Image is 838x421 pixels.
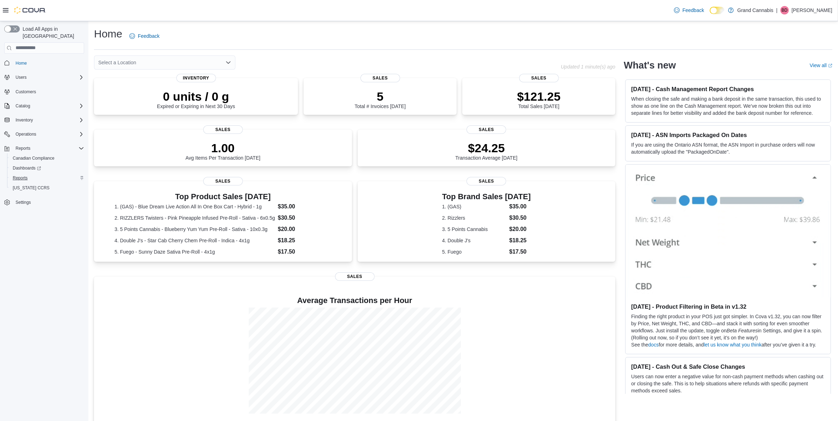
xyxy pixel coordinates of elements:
[455,141,517,155] p: $24.25
[467,125,506,134] span: Sales
[442,248,506,255] dt: 5. Fuego
[16,75,27,80] span: Users
[278,248,331,256] dd: $17.50
[519,74,559,82] span: Sales
[176,74,216,82] span: Inventory
[115,237,275,244] dt: 4. Double J's - Star Cab Cherry Chem Pre-Roll - Indica - 4x1g
[442,226,506,233] dt: 3. 5 Points Cannabis
[671,3,707,17] a: Feedback
[115,248,275,255] dt: 5. Fuego - Sunny Daze Sativa Pre-Roll - 4x1g
[203,125,243,134] span: Sales
[13,198,84,207] span: Settings
[648,342,659,348] a: docs
[710,7,725,14] input: Dark Mode
[186,141,260,161] div: Avg Items Per Transaction [DATE]
[13,102,84,110] span: Catalog
[13,165,41,171] span: Dashboards
[561,64,615,70] p: Updated 1 minute(s) ago
[13,144,33,153] button: Reports
[13,185,49,191] span: [US_STATE] CCRS
[10,184,84,192] span: Washington CCRS
[442,203,506,210] dt: 1. (GAS)
[16,89,36,95] span: Customers
[792,6,832,14] p: [PERSON_NAME]
[10,154,84,162] span: Canadian Compliance
[13,59,30,67] a: Home
[186,141,260,155] p: 1.00
[631,141,825,155] p: If you are using the Ontario ASN format, the ASN Import in purchase orders will now automatically...
[10,164,84,172] span: Dashboards
[10,174,30,182] a: Reports
[225,60,231,65] button: Open list of options
[278,225,331,233] dd: $20.00
[682,7,704,14] span: Feedback
[13,59,84,67] span: Home
[13,144,84,153] span: Reports
[157,89,235,109] div: Expired or Expiring in Next 30 Days
[624,60,676,71] h2: What's new
[1,197,87,207] button: Settings
[115,226,275,233] dt: 3. 5 Points Cannabis - Blueberry Yum Yum Pre-Roll - Sativa - 10x0.3g
[13,130,39,138] button: Operations
[16,60,27,66] span: Home
[203,177,243,185] span: Sales
[157,89,235,103] p: 0 units / 0 g
[10,174,84,182] span: Reports
[100,296,610,305] h4: Average Transactions per Hour
[13,116,84,124] span: Inventory
[13,130,84,138] span: Operations
[631,373,825,394] p: Users can now enter a negative value for non-cash payment methods when cashing out or closing the...
[127,29,162,43] a: Feedback
[810,63,832,68] a: View allExternal link
[631,341,825,348] p: See the for more details, and after you’ve given it a try.
[455,141,517,161] div: Transaction Average [DATE]
[1,72,87,82] button: Users
[13,116,36,124] button: Inventory
[138,32,159,40] span: Feedback
[13,73,84,82] span: Users
[776,6,778,14] p: |
[704,342,761,348] a: let us know what you think
[20,25,84,40] span: Load All Apps in [GEOGRAPHIC_DATA]
[631,131,825,138] h3: [DATE] - ASN Imports Packaged On Dates
[335,272,375,281] span: Sales
[517,89,561,103] p: $121.25
[278,236,331,245] dd: $18.25
[13,175,28,181] span: Reports
[780,6,789,14] div: Brianne Dawe
[354,89,405,103] p: 5
[1,143,87,153] button: Reports
[509,202,531,211] dd: $35.00
[442,237,506,244] dt: 4. Double J's
[115,203,275,210] dt: 1. (GAS) - Blue Dream Live Action All In One Box Cart - Hybrid - 1g
[354,89,405,109] div: Total # Invoices [DATE]
[94,27,122,41] h1: Home
[1,58,87,68] button: Home
[13,87,84,96] span: Customers
[7,173,87,183] button: Reports
[737,6,773,14] p: Grand Cannabis
[631,303,825,310] h3: [DATE] - Product Filtering in Beta in v1.32
[442,192,531,201] h3: Top Brand Sales [DATE]
[631,95,825,117] p: When closing the safe and making a bank deposit in the same transaction, this used to show as one...
[631,85,825,93] h3: [DATE] - Cash Management Report Changes
[509,248,531,256] dd: $17.50
[509,214,531,222] dd: $30.50
[278,214,331,222] dd: $30.50
[509,236,531,245] dd: $18.25
[16,146,30,151] span: Reports
[7,183,87,193] button: [US_STATE] CCRS
[16,117,33,123] span: Inventory
[442,214,506,221] dt: 2. Rizzlers
[10,154,57,162] a: Canadian Compliance
[727,328,758,333] em: Beta Features
[16,103,30,109] span: Catalog
[517,89,561,109] div: Total Sales [DATE]
[13,88,39,96] a: Customers
[1,87,87,97] button: Customers
[631,313,825,341] p: Finding the right product in your POS just got simpler. In Cova v1.32, you can now filter by Pric...
[1,101,87,111] button: Catalog
[631,363,825,370] h3: [DATE] - Cash Out & Safe Close Changes
[16,131,36,137] span: Operations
